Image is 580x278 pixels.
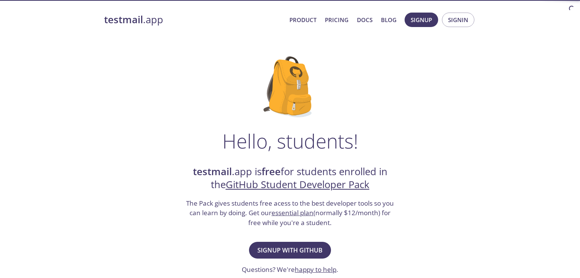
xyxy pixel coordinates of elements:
[226,178,370,191] a: GitHub Student Developer Pack
[272,208,313,217] a: essential plan
[257,245,323,256] span: Signup with GitHub
[448,15,468,25] span: Signin
[104,13,143,26] strong: testmail
[405,13,438,27] button: Signup
[411,15,432,25] span: Signup
[295,265,336,274] a: happy to help
[381,15,397,25] a: Blog
[185,198,395,228] h3: The Pack gives students free acess to the best developer tools so you can learn by doing. Get our...
[357,15,373,25] a: Docs
[222,129,358,152] h1: Hello, students!
[325,15,349,25] a: Pricing
[249,242,331,259] button: Signup with GitHub
[289,15,317,25] a: Product
[262,165,281,178] strong: free
[242,265,338,275] h3: Questions? We're .
[193,165,232,178] strong: testmail
[104,13,283,26] a: testmail.app
[185,165,395,192] h2: .app is for students enrolled in the
[442,13,474,27] button: Signin
[263,56,317,117] img: github-student-backpack.png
